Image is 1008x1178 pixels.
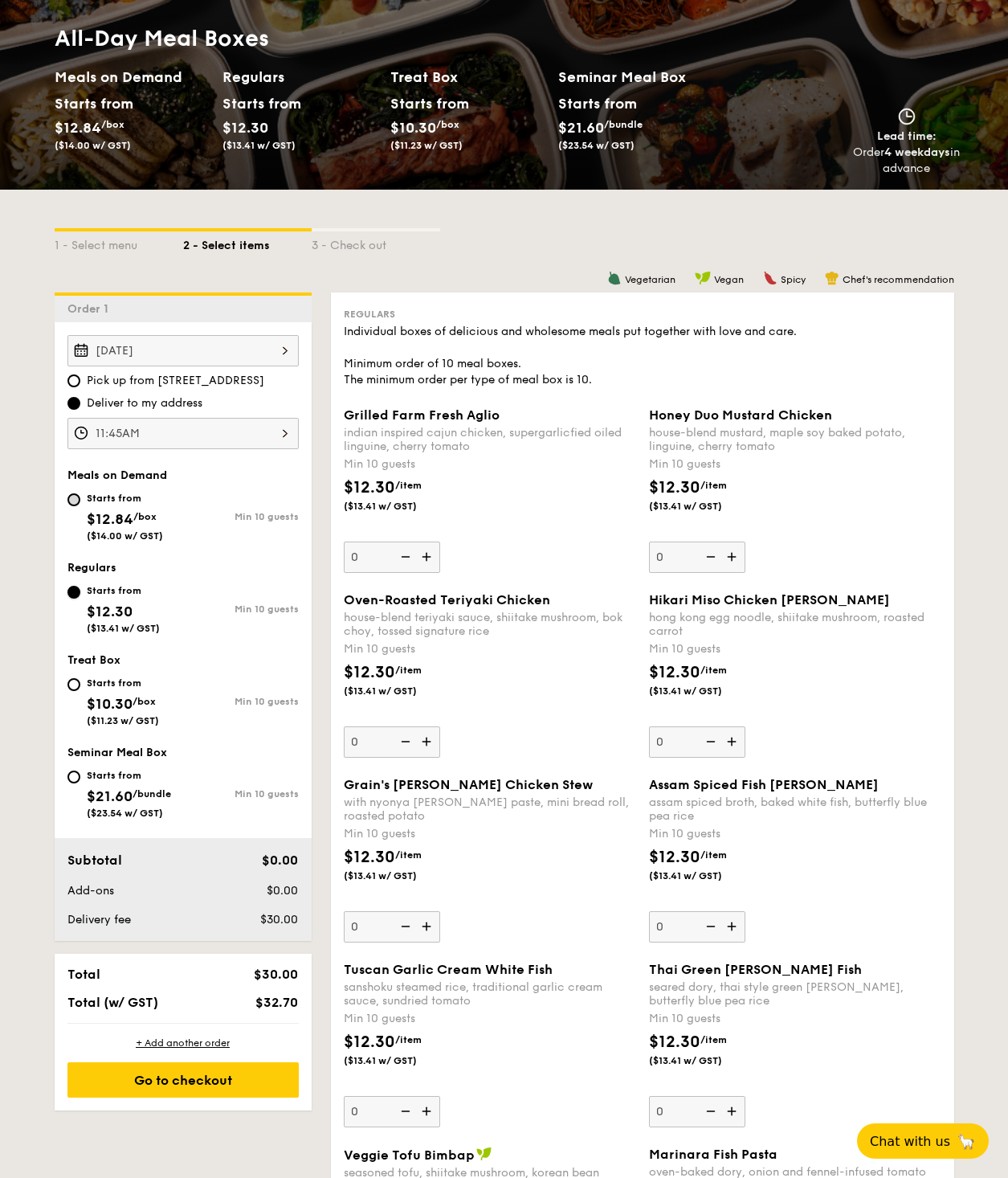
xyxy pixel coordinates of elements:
img: icon-add.58712e84.svg [416,542,440,572]
div: 2 - Select items [183,231,312,254]
strong: 4 weekdays [884,145,950,159]
div: Min 10 guests [183,603,299,615]
div: Min 10 guests [183,788,299,800]
span: Seminar Meal Box [67,746,167,759]
div: Min 10 guests [649,641,941,657]
span: Grilled Farm Fresh Aglio [344,407,500,423]
span: $21.60 [87,787,133,805]
span: $0.00 [267,884,298,898]
input: Grain's [PERSON_NAME] Chicken Stewwith nyonya [PERSON_NAME] paste, mini bread roll, roasted potat... [344,911,440,943]
span: $21.60 [558,119,604,137]
span: Treat Box [67,653,120,667]
span: Chef's recommendation [843,274,954,285]
span: $12.30 [344,663,395,682]
div: seared dory, thai style green [PERSON_NAME], butterfly blue pea rice [649,980,941,1008]
div: + Add another order [67,1037,299,1049]
span: ($14.00 w/ GST) [87,530,163,542]
span: $32.70 [255,995,298,1010]
span: ($13.41 w/ GST) [222,140,296,151]
img: icon-spicy.37a8142b.svg [763,271,777,285]
input: Grilled Farm Fresh Aglioindian inspired cajun chicken, supergarlicfied oiled linguine, cherry tom... [344,542,440,573]
span: Meals on Demand [67,468,167,482]
img: icon-reduce.1d2dbef1.svg [697,911,721,942]
span: /item [395,665,422,676]
span: ($11.23 w/ GST) [87,715,159,726]
span: $30.00 [254,967,298,982]
input: Oven-Roasted Teriyaki Chickenhouse-blend teriyaki sauce, shiitake mushroom, bok choy, tossed sign... [344,726,440,758]
input: Event date [67,335,299,366]
span: ($13.41 w/ GST) [344,500,453,513]
span: ($13.41 w/ GST) [649,685,758,697]
div: 1 - Select menu [55,231,183,254]
input: Event time [67,418,299,449]
button: Chat with us🦙 [857,1123,989,1159]
div: Min 10 guests [649,1011,941,1027]
span: ($13.41 w/ GST) [649,500,758,513]
span: Thai Green [PERSON_NAME] Fish [649,962,862,977]
div: hong kong egg noodle, shiitake mushroom, roasted carrot [649,611,941,638]
span: Tuscan Garlic Cream White Fish [344,962,553,977]
img: icon-reduce.1d2dbef1.svg [392,911,416,942]
div: Starts from [87,584,160,597]
span: $12.30 [344,478,395,497]
img: icon-reduce.1d2dbef1.svg [392,542,416,572]
span: $0.00 [262,853,298,868]
h2: Seminar Meal Box [558,66,726,88]
span: Hikari Miso Chicken [PERSON_NAME] [649,592,890,607]
span: $12.30 [649,663,700,682]
input: Tuscan Garlic Cream White Fishsanshoku steamed rice, traditional garlic cream sauce, sundried tom... [344,1096,440,1127]
div: Starts from [558,92,636,116]
input: Pick up from [STREET_ADDRESS] [67,374,80,387]
span: /item [395,1034,422,1045]
div: Go to checkout [67,1062,299,1098]
div: Min 10 guests [649,826,941,842]
span: $12.30 [649,478,700,497]
span: ($14.00 w/ GST) [55,140,131,151]
span: $10.30 [390,119,436,137]
span: $30.00 [260,913,298,926]
span: Order 1 [67,302,115,316]
span: Lead time: [877,129,937,143]
span: /bundle [604,119,643,130]
span: Delivery fee [67,913,131,926]
span: /box [101,119,124,130]
img: icon-add.58712e84.svg [721,726,745,757]
img: icon-add.58712e84.svg [721,542,745,572]
div: Min 10 guests [344,826,636,842]
span: $10.30 [87,695,133,713]
div: house-blend mustard, maple soy baked potato, linguine, cherry tomato [649,426,941,453]
img: icon-vegan.f8ff3823.svg [476,1147,492,1161]
span: /box [133,696,156,707]
span: Assam Spiced Fish [PERSON_NAME] [649,777,879,792]
span: $12.30 [87,603,133,620]
span: Regulars [344,309,395,320]
span: $12.30 [222,119,268,137]
input: Assam Spiced Fish [PERSON_NAME]assam spiced broth, baked white fish, butterfly blue pea riceMin 1... [649,911,745,943]
img: icon-add.58712e84.svg [416,1096,440,1127]
img: icon-add.58712e84.svg [721,1096,745,1127]
span: Regulars [67,561,116,575]
input: Thai Green [PERSON_NAME] Fishseared dory, thai style green [PERSON_NAME], butterfly blue pea rice... [649,1096,745,1127]
img: icon-add.58712e84.svg [416,911,440,942]
input: Starts from$21.60/bundle($23.54 w/ GST)Min 10 guests [67,771,80,783]
div: Min 10 guests [344,456,636,472]
div: sanshoku steamed rice, traditional garlic cream sauce, sundried tomato [344,980,636,1008]
span: ($23.54 w/ GST) [87,808,163,819]
span: Spicy [781,274,806,285]
div: with nyonya [PERSON_NAME] paste, mini bread roll, roasted potato [344,796,636,823]
span: $12.30 [344,1033,395,1052]
div: Min 10 guests [183,696,299,707]
span: $12.30 [649,1033,700,1052]
span: ($13.41 w/ GST) [649,1054,758,1067]
span: ($13.41 w/ GST) [344,869,453,882]
span: /item [700,849,727,861]
input: Starts from$10.30/box($11.23 w/ GST)Min 10 guests [67,678,80,691]
span: Honey Duo Mustard Chicken [649,407,832,423]
span: Total (w/ GST) [67,995,158,1010]
span: ($13.41 w/ GST) [344,1054,453,1067]
img: icon-chef-hat.a58ddaea.svg [825,271,839,285]
span: Marinara Fish Pasta [649,1147,777,1162]
div: assam spiced broth, baked white fish, butterfly blue pea rice [649,796,941,823]
span: ($23.54 w/ GST) [558,140,635,151]
img: icon-reduce.1d2dbef1.svg [392,1096,416,1127]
